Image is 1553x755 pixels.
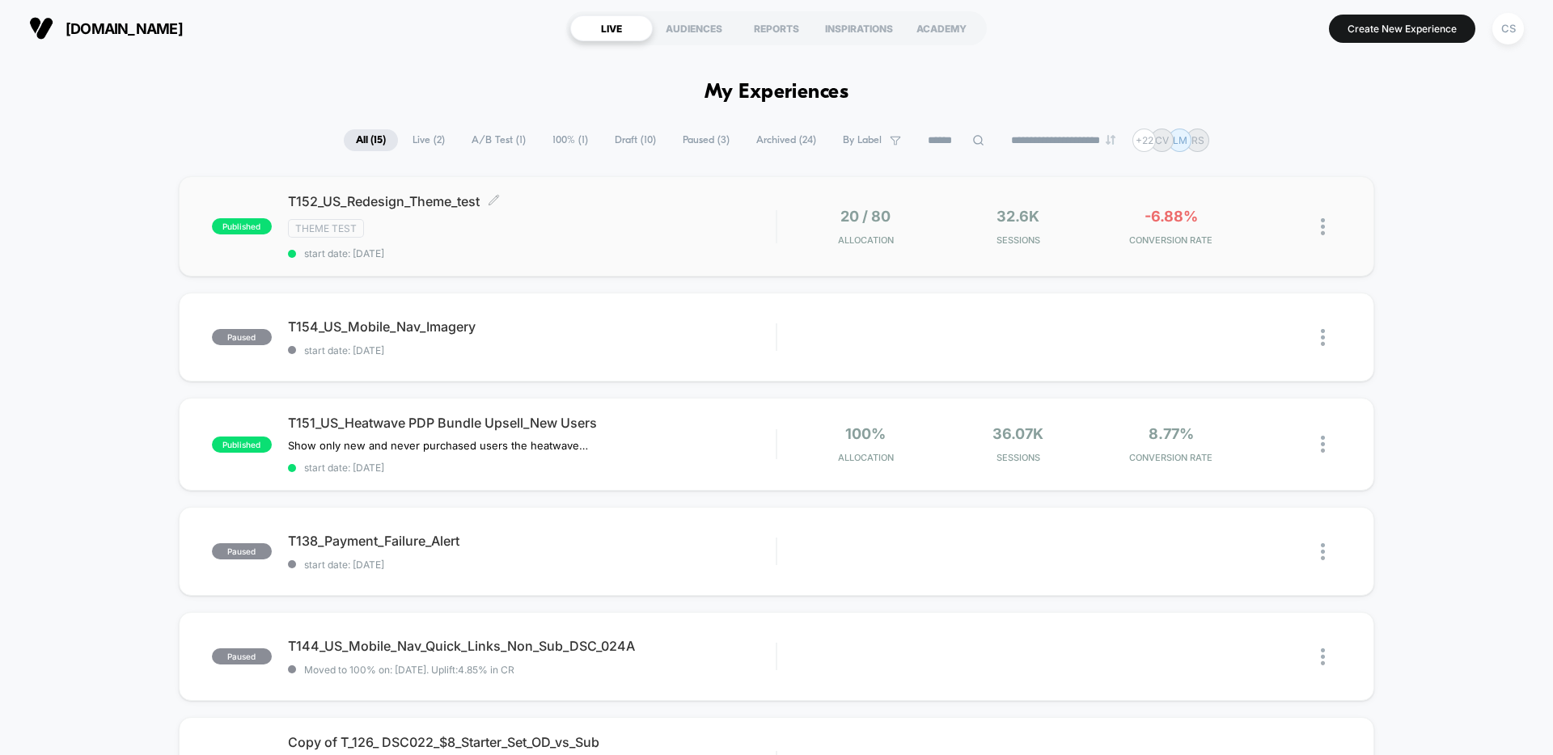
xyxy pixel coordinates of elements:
[459,129,538,151] span: A/B Test ( 1 )
[1149,425,1194,442] span: 8.77%
[671,129,742,151] span: Paused ( 3 )
[1492,13,1524,44] div: CS
[1321,648,1325,665] img: close
[838,452,894,463] span: Allocation
[288,439,588,452] span: Show only new and never purchased users the heatwave bundle upsell on PDP. PDP has been out-perfo...
[29,16,53,40] img: Visually logo
[1191,134,1204,146] p: RS
[288,533,776,549] span: T138_Payment_Failure_Alert
[66,20,183,37] span: [DOMAIN_NAME]
[1098,452,1243,463] span: CONVERSION RATE
[288,638,776,654] span: T144_US_Mobile_Nav_Quick_Links_Non_Sub_DSC_024A
[603,129,668,151] span: Draft ( 10 )
[1132,129,1156,152] div: + 22
[288,559,776,571] span: start date: [DATE]
[946,234,1091,246] span: Sessions
[400,129,457,151] span: Live ( 2 )
[735,15,818,41] div: REPORTS
[288,318,776,335] span: T154_US_Mobile_Nav_Imagery
[24,15,188,41] button: [DOMAIN_NAME]
[818,15,900,41] div: INSPIRATIONS
[1321,436,1325,453] img: close
[1321,329,1325,346] img: close
[1321,543,1325,560] img: close
[838,234,894,246] span: Allocation
[288,344,776,356] span: start date: [DATE]
[843,134,882,146] span: By Label
[946,452,1091,463] span: Sessions
[705,81,849,104] h1: My Experiences
[1321,218,1325,235] img: close
[288,193,776,209] span: T152_US_Redesign_Theme_test
[840,208,891,225] span: 20 / 80
[212,218,272,234] span: published
[212,648,272,664] span: paused
[1155,134,1169,146] p: CV
[212,329,272,345] span: paused
[288,247,776,259] span: start date: [DATE]
[744,129,828,151] span: Archived ( 24 )
[288,734,776,750] span: Copy of T_126_ DSC022_$8_Starter_Set_OD_vs_Sub
[540,129,600,151] span: 100% ( 1 )
[288,219,364,238] span: Theme Test
[288,415,776,431] span: T151_US_Heatwave PDP Bundle Upsell_New Users
[212,437,272,453] span: published
[1329,15,1475,43] button: Create New Experience
[1098,234,1243,246] span: CONVERSION RATE
[653,15,735,41] div: AUDIENCES
[900,15,983,41] div: ACADEMY
[1106,135,1115,145] img: end
[992,425,1043,442] span: 36.07k
[1173,134,1187,146] p: LM
[212,543,272,559] span: paused
[288,462,776,474] span: start date: [DATE]
[1487,12,1529,45] button: CS
[344,129,398,151] span: All ( 15 )
[997,208,1039,225] span: 32.6k
[845,425,886,442] span: 100%
[304,664,514,676] span: Moved to 100% on: [DATE] . Uplift: 4.85% in CR
[1145,208,1198,225] span: -6.88%
[570,15,653,41] div: LIVE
